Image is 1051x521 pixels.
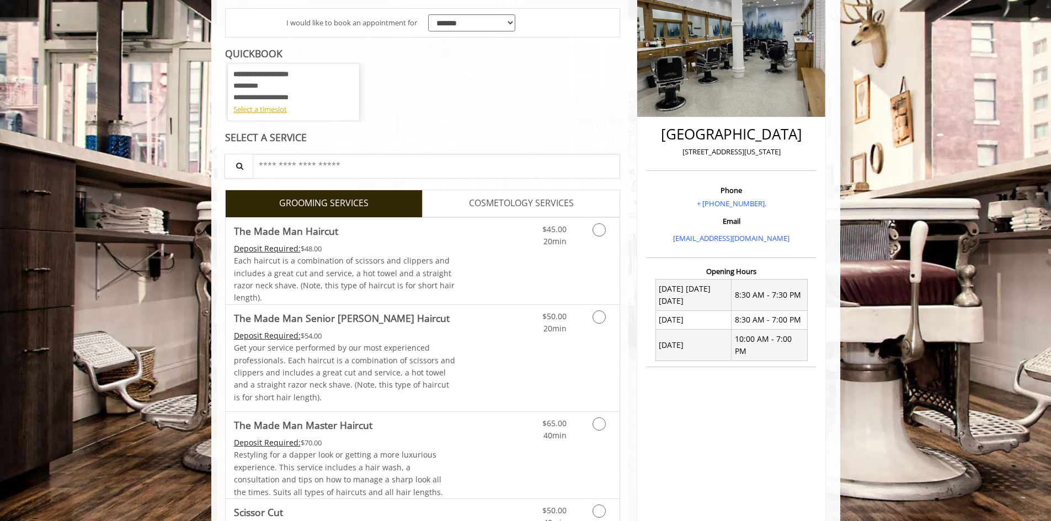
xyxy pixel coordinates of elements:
[732,280,808,311] td: 8:30 AM - 7:30 PM
[655,330,732,361] td: [DATE]
[647,267,816,275] h3: Opening Hours
[542,418,567,428] span: $65.00
[649,217,813,225] h3: Email
[673,233,789,243] a: [EMAIL_ADDRESS][DOMAIN_NAME]
[655,280,732,311] td: [DATE] [DATE] [DATE]
[234,243,456,255] div: $48.00
[649,186,813,194] h3: Phone
[649,146,813,158] p: [STREET_ADDRESS][US_STATE]
[225,47,282,60] b: QUICKBOOK
[542,224,567,234] span: $45.00
[234,437,301,448] span: This service needs some Advance to be paid before we block your appointment
[234,243,301,254] span: This service needs some Advance to be paid before we block your appointment
[469,196,574,211] span: COSMETOLOGY SERVICES
[655,310,732,329] td: [DATE]
[225,154,253,179] button: Service Search
[732,330,808,361] td: 10:00 AM - 7:00 PM
[234,310,450,326] b: The Made Man Senior [PERSON_NAME] Haircut
[543,236,567,246] span: 20min
[234,330,301,341] span: This service needs some Advance to be paid before we block your appointment
[649,126,813,142] h2: [GEOGRAPHIC_DATA]
[225,132,621,143] div: SELECT A SERVICE
[543,323,567,334] span: 20min
[542,311,567,321] span: $50.00
[234,330,456,342] div: $54.00
[732,310,808,329] td: 8:30 AM - 7:00 PM
[234,437,456,449] div: $70.00
[697,198,766,208] a: + [PHONE_NUMBER].
[234,504,283,520] b: Scissor Cut
[233,104,354,115] div: Select a timeslot
[542,505,567,515] span: $50.00
[234,255,455,303] span: Each haircut is a combination of scissors and clippers and includes a great cut and service, a ho...
[279,196,369,211] span: GROOMING SERVICES
[286,17,417,29] span: I would like to book an appointment for
[234,417,372,433] b: The Made Man Master Haircut
[234,223,338,239] b: The Made Man Haircut
[543,430,567,441] span: 40min
[234,342,456,404] p: Get your service performed by our most experienced professionals. Each haircut is a combination o...
[234,449,443,497] span: Restyling for a dapper look or getting a more luxurious experience. This service includes a hair ...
